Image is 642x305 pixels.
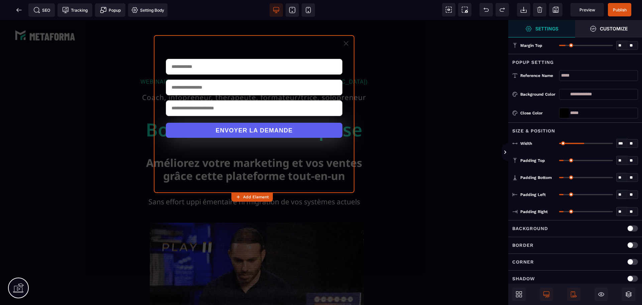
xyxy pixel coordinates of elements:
[28,3,55,17] span: Seo meta data
[243,195,269,199] strong: Add Element
[512,258,534,266] p: Corner
[479,3,493,16] span: Undo
[520,72,556,79] div: Reference name
[95,3,125,17] span: Create Alert Modal
[508,54,642,66] div: Popup Setting
[600,26,628,31] strong: Customize
[58,3,92,17] span: Tracking code
[508,20,575,37] span: Open Style Manager
[540,288,553,301] span: Is Show Desktop
[520,209,548,214] span: Padding Right
[458,3,471,16] span: Screenshot
[131,7,164,13] span: Setting Body
[520,110,556,116] div: Close Color
[231,192,273,202] button: Add Element
[270,3,283,17] span: View desktop
[575,20,642,37] span: Open Style Manager
[517,3,530,16] span: Open Import Webpage
[520,192,546,197] span: Padding Left
[512,288,526,301] span: Open Blocks
[341,18,351,29] a: Close
[302,3,315,17] span: View mobile
[286,3,299,17] span: View tablet
[520,91,556,98] div: Background Color
[613,7,627,12] span: Publish
[520,141,532,146] span: Width
[508,122,642,135] div: Size & Position
[535,26,558,31] strong: Settings
[549,3,562,16] span: Save
[508,142,515,163] span: Toggle Views
[512,241,534,249] p: Border
[520,158,545,163] span: Padding Top
[128,3,168,17] span: Favicon
[62,7,88,13] span: Tracking
[579,7,595,12] span: Preview
[595,288,608,301] span: Cmd Hidden Block
[512,224,548,232] p: Background
[100,7,121,13] span: Popup
[608,3,631,16] span: Save
[12,3,26,17] span: Back
[533,3,546,16] span: Clear
[520,43,542,48] span: Margin Top
[33,7,50,13] span: SEO
[520,175,552,180] span: Padding Bottom
[567,288,580,301] span: Is Show Mobile
[570,3,604,16] span: Preview
[622,288,635,301] span: Open Sub Layers
[166,103,342,118] button: ENVOYER LA DEMANDE
[496,3,509,16] span: Redo
[512,275,535,283] p: Shadow
[442,3,455,16] span: View components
